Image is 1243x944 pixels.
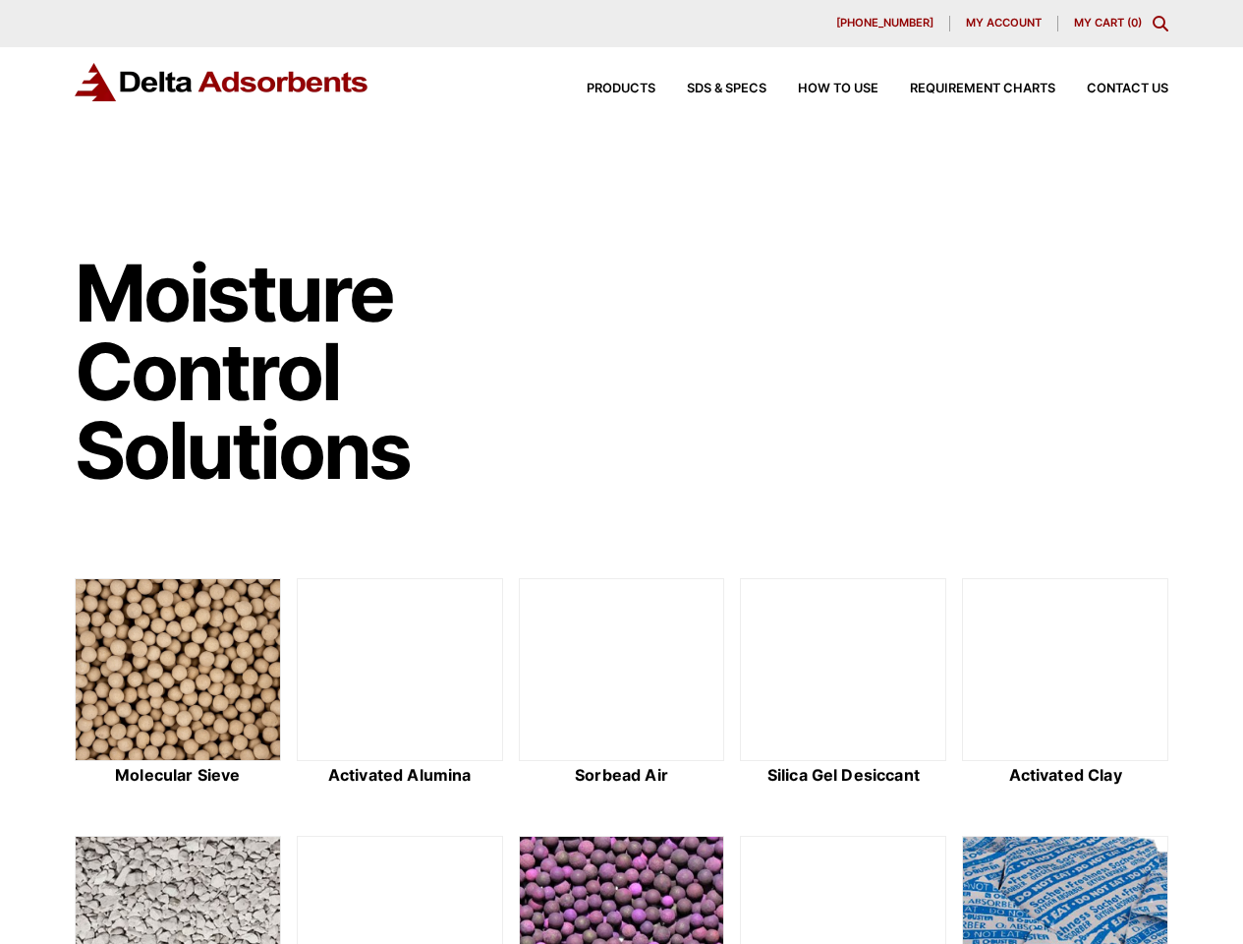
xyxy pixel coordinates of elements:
span: Contact Us [1087,83,1168,95]
span: Products [587,83,655,95]
a: Contact Us [1055,83,1168,95]
a: SDS & SPECS [655,83,766,95]
h2: Silica Gel Desiccant [740,766,946,785]
a: Molecular Sieve [75,578,281,788]
img: Delta Adsorbents [75,63,369,101]
span: Requirement Charts [910,83,1055,95]
span: My account [966,18,1042,29]
a: Activated Alumina [297,578,503,788]
a: [PHONE_NUMBER] [820,16,950,31]
h2: Sorbead Air [519,766,725,785]
span: 0 [1131,16,1138,29]
img: Image [444,148,1168,515]
a: My account [950,16,1058,31]
a: My Cart (0) [1074,16,1142,29]
h2: Molecular Sieve [75,766,281,785]
div: Toggle Modal Content [1153,16,1168,31]
a: Activated Clay [962,578,1168,788]
span: SDS & SPECS [687,83,766,95]
a: How to Use [766,83,878,95]
a: Products [555,83,655,95]
a: Silica Gel Desiccant [740,578,946,788]
h2: Activated Alumina [297,766,503,785]
h1: Moisture Control Solutions [75,254,425,490]
a: Requirement Charts [878,83,1055,95]
span: [PHONE_NUMBER] [836,18,933,29]
h2: Activated Clay [962,766,1168,785]
a: Sorbead Air [519,578,725,788]
span: How to Use [798,83,878,95]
